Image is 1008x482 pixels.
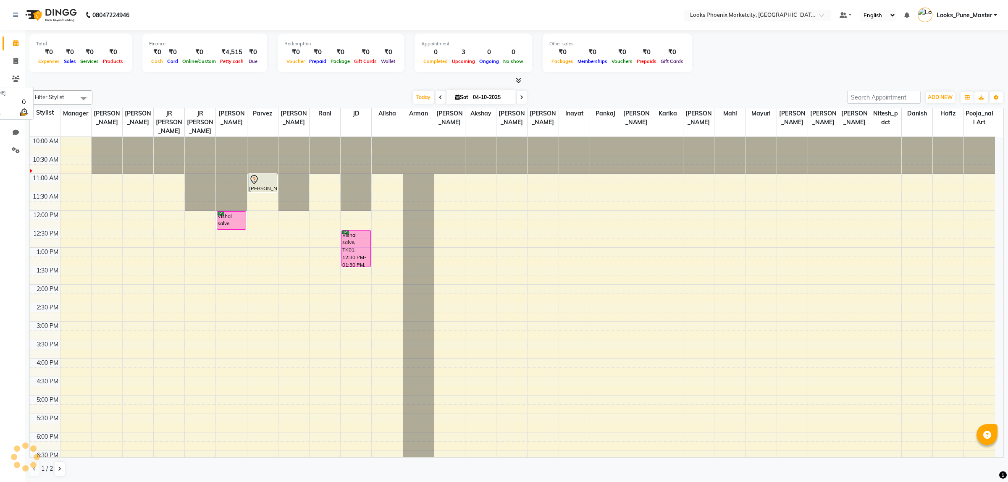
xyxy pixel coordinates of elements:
div: 3:00 PM [35,322,60,330]
span: Gift Cards [659,58,685,64]
span: Online/Custom [180,58,218,64]
span: Arman [403,108,434,119]
div: 0 [477,47,501,57]
span: JR [PERSON_NAME] [185,108,215,136]
div: Redemption [284,40,397,47]
button: ADD NEW [926,92,955,103]
span: Gift Cards [352,58,379,64]
span: Memberships [575,58,609,64]
span: [PERSON_NAME] [777,108,808,128]
div: 12:30 PM [31,229,60,238]
span: Alisha [372,108,402,119]
div: Vishal salve, TK01, 12:30 PM-01:30 PM, Pedi Labs Pedicure(M) [342,231,370,267]
div: 0 [18,97,29,107]
div: ₹0 [609,47,635,57]
div: 6:00 PM [35,432,60,441]
div: ₹0 [165,47,180,57]
span: Filter Stylist [35,94,64,100]
span: Wallet [379,58,397,64]
span: karika [652,108,683,119]
span: Completed [421,58,450,64]
span: Upcoming [450,58,477,64]
div: ₹4,515 [218,47,246,57]
span: Packages [549,58,575,64]
span: Manager [60,108,91,119]
div: 3:30 PM [35,340,60,349]
div: Stylist [30,108,60,117]
div: 2:00 PM [35,285,60,293]
span: Prepaid [307,58,328,64]
span: [PERSON_NAME] [123,108,153,128]
span: [PERSON_NAME] [839,108,870,128]
div: 4:30 PM [35,377,60,386]
span: ADD NEW [928,94,953,100]
div: ₹0 [328,47,352,57]
div: ₹0 [36,47,62,57]
span: Due [247,58,260,64]
span: No show [501,58,525,64]
div: 1:00 PM [35,248,60,257]
div: 5:00 PM [35,396,60,404]
span: Parvez [247,108,278,119]
span: Expenses [36,58,62,64]
div: ₹0 [284,47,307,57]
span: [PERSON_NAME] [434,108,465,128]
div: Vishal salve, TK01, 12:00 PM-12:30 PM, Stylist Cut(M) [217,212,245,229]
span: Prepaids [635,58,659,64]
div: 0 [421,47,450,57]
span: [PERSON_NAME] [496,108,527,128]
span: [PERSON_NAME] [683,108,714,128]
span: [PERSON_NAME] [278,108,309,128]
div: 11:00 AM [31,174,60,183]
img: Looks_Pune_Master [918,8,932,22]
span: [PERSON_NAME] [528,108,558,128]
div: ₹0 [180,47,218,57]
span: Pooja_nail art [964,108,995,128]
div: ₹0 [62,47,78,57]
span: 1 / 2 [41,464,53,473]
span: Nitesh_pdct [870,108,901,128]
span: Package [328,58,352,64]
div: 0 [501,47,525,57]
span: Pankaj [590,108,621,119]
span: Sales [62,58,78,64]
span: Sat [453,94,470,100]
span: Akshay [465,108,496,119]
span: [PERSON_NAME] [216,108,247,128]
div: 1:30 PM [35,266,60,275]
div: ₹0 [246,47,260,57]
img: logo [21,3,79,27]
div: ₹0 [149,47,165,57]
span: Mahi [714,108,745,119]
span: Cash [149,58,165,64]
input: Search Appointment [847,91,921,104]
span: [PERSON_NAME] [621,108,652,128]
div: 11:30 AM [31,192,60,201]
div: ₹0 [659,47,685,57]
div: ₹0 [101,47,125,57]
div: 4:00 PM [35,359,60,367]
div: ₹0 [352,47,379,57]
span: Hafiz [933,108,963,119]
span: Today [413,91,434,104]
span: Voucher [284,58,307,64]
div: ₹0 [575,47,609,57]
b: 08047224946 [92,3,129,27]
span: JD [341,108,371,119]
span: Looks_Pune_Master [937,11,992,20]
span: [PERSON_NAME] [808,108,839,128]
span: JR [PERSON_NAME] [154,108,184,136]
span: Mayuri [746,108,777,119]
span: [PERSON_NAME] [92,108,122,128]
div: ₹0 [549,47,575,57]
div: Total [36,40,125,47]
span: Petty cash [218,58,246,64]
span: Inayat [559,108,590,119]
input: 2025-10-04 [470,91,512,104]
div: ₹0 [635,47,659,57]
div: Appointment [421,40,525,47]
div: 12:00 PM [31,211,60,220]
span: Products [101,58,125,64]
span: Danish [902,108,932,119]
span: Ongoing [477,58,501,64]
